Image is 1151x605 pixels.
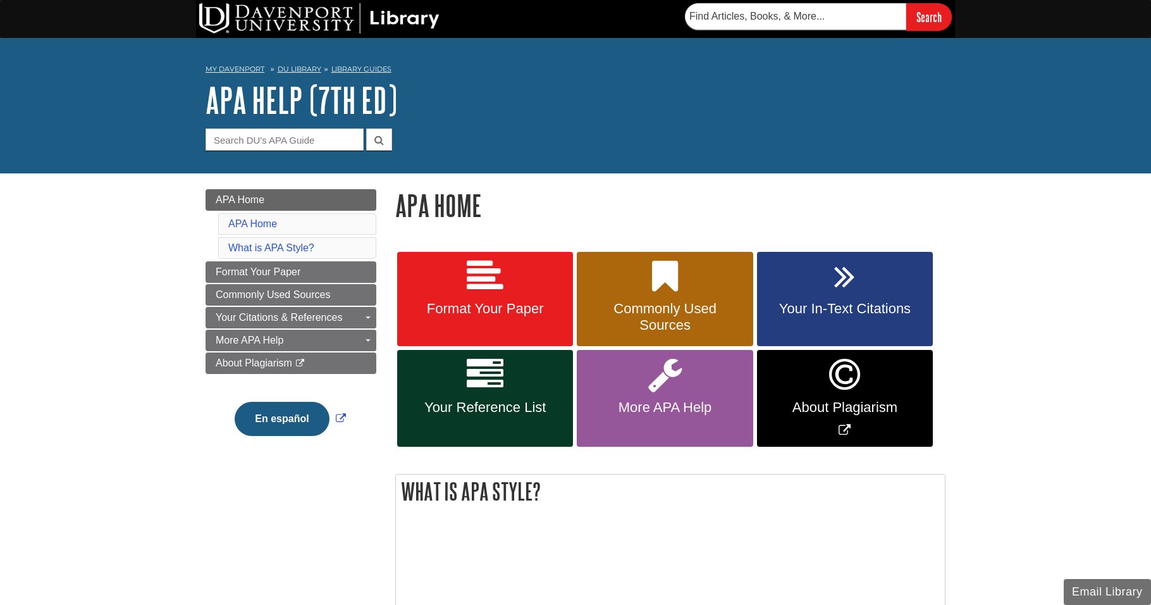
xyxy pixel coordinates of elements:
[278,65,321,73] a: DU Library
[216,312,342,323] span: Your Citations & References
[685,3,906,30] input: Find Articles, Books, & More...
[206,189,376,458] div: Guide Page Menu
[906,3,952,30] input: Search
[216,266,300,277] span: Format Your Paper
[216,358,292,368] span: About Plagiarism
[228,242,314,253] a: What is APA Style?
[216,194,264,205] span: APA Home
[757,252,933,347] a: Your In-Text Citations
[206,64,264,75] a: My Davenport
[397,350,573,447] a: Your Reference List
[206,128,364,151] input: Search DU's APA Guide
[395,189,945,221] h1: APA Home
[206,80,397,120] a: APA Help (7th Ed)
[206,330,376,351] a: More APA Help
[407,301,563,317] span: Format Your Paper
[757,350,933,447] a: Link opens in new window
[766,301,923,317] span: Your In-Text Citations
[216,289,330,300] span: Commonly Used Sources
[206,189,376,211] a: APA Home
[1064,579,1151,605] button: Email Library
[766,399,923,416] span: About Plagiarism
[397,252,573,347] a: Format Your Paper
[685,3,952,30] form: Searches DU Library's articles, books, and more
[206,352,376,374] a: About Plagiarism
[407,399,563,416] span: Your Reference List
[586,399,743,416] span: More APA Help
[586,301,743,334] span: Commonly Used Sources
[206,284,376,306] a: Commonly Used Sources
[228,218,277,229] a: APA Home
[295,359,305,368] i: This link opens in a new window
[577,350,753,447] a: More APA Help
[199,3,440,34] img: DU Library
[577,252,753,347] a: Commonly Used Sources
[206,61,945,81] nav: breadcrumb
[396,475,945,508] h2: What is APA Style?
[231,413,348,424] a: Link opens in new window
[235,402,329,436] button: En español
[331,65,391,73] a: Library Guides
[216,335,283,346] span: More APA Help
[206,261,376,283] a: Format Your Paper
[206,307,376,328] a: Your Citations & References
